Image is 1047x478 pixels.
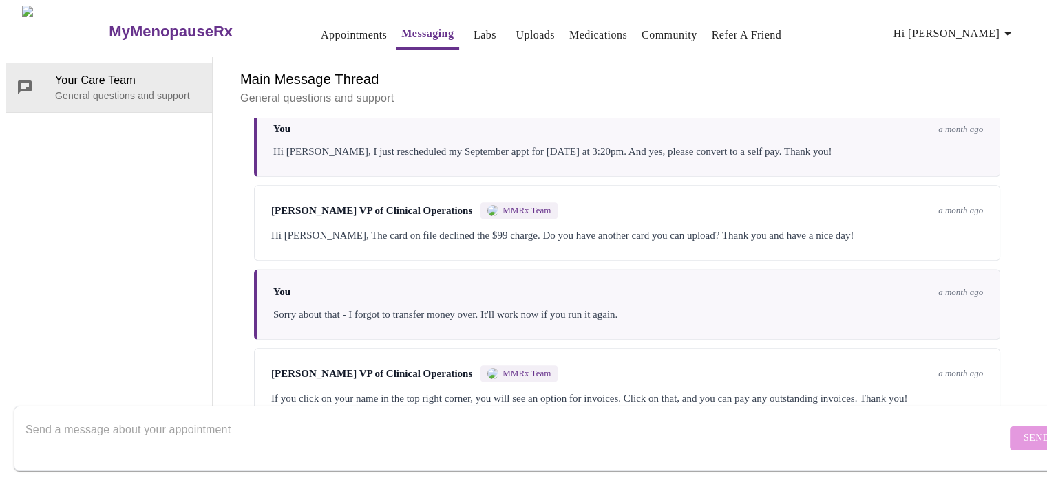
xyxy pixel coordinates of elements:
a: Medications [569,25,627,45]
span: a month ago [938,287,983,298]
span: [PERSON_NAME] VP of Clinical Operations [271,368,472,380]
div: Sorry about that - I forgot to transfer money over. It'll work now if you run it again. [273,306,983,323]
span: [PERSON_NAME] VP of Clinical Operations [271,205,472,217]
button: Uploads [510,21,560,49]
p: General questions and support [240,90,1014,107]
span: a month ago [938,205,983,216]
img: MyMenopauseRx Logo [22,6,107,57]
button: Medications [564,21,633,49]
span: MMRx Team [503,205,551,216]
span: a month ago [938,368,983,379]
div: Hi [PERSON_NAME], The card on file declined the $99 charge. Do you have another card you can uplo... [271,227,983,243]
div: Your Care TeamGeneral questions and support [6,63,212,112]
a: Uploads [516,25,555,45]
a: MyMenopauseRx [107,8,288,56]
h3: MyMenopauseRx [109,23,233,41]
button: Hi [PERSON_NAME] [888,20,1022,47]
a: Community [642,25,697,45]
button: Appointments [315,21,392,49]
textarea: Send a message about your appointment [25,416,1006,460]
p: General questions and support [55,89,201,102]
span: Hi [PERSON_NAME] [893,24,1016,43]
span: a month ago [938,124,983,135]
img: MMRX [487,205,498,216]
img: MMRX [487,368,498,379]
a: Appointments [321,25,387,45]
a: Refer a Friend [712,25,782,45]
span: Your Care Team [55,72,201,89]
button: Messaging [396,20,459,50]
a: Labs [474,25,496,45]
div: Hi [PERSON_NAME], I just rescheduled my September appt for [DATE] at 3:20pm. And yes, please conv... [273,143,983,160]
span: You [273,286,290,298]
button: Refer a Friend [706,21,787,49]
div: If you click on your name in the top right corner, you will see an option for invoices. Click on ... [271,390,983,406]
button: Labs [463,21,507,49]
a: Messaging [401,24,454,43]
span: You [273,123,290,135]
button: Community [636,21,703,49]
h6: Main Message Thread [240,68,1014,90]
span: MMRx Team [503,368,551,379]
